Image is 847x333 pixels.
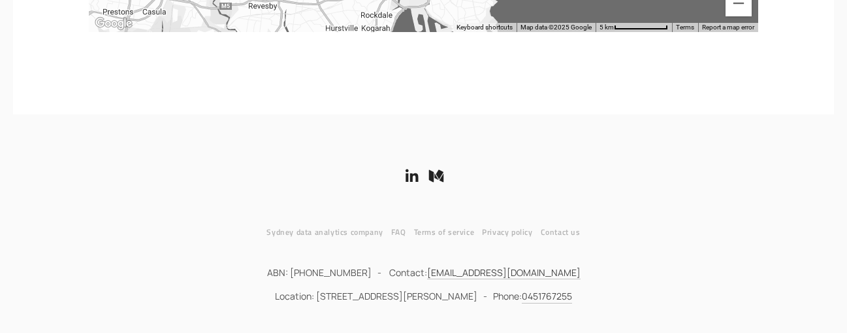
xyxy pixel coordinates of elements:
span: Phone [266,1,292,12]
a: LinkedIn [404,168,419,184]
a: Contact us [541,225,588,239]
a: [EMAIL_ADDRESS][DOMAIN_NAME] [427,266,581,280]
span: Map data ©2025 Google [520,24,592,31]
button: Keyboard shortcuts [456,23,513,32]
p: Location: [STREET_ADDRESS][PERSON_NAME] - Phone: [20,289,827,304]
span: Last name [266,54,307,66]
a: Sydney data analytics company [266,225,391,239]
a: Privacy policy [482,225,540,239]
a: 0451767255 [522,290,572,304]
button: Map Scale: 5 km per 79 pixels [596,23,672,32]
p: ABN: [PHONE_NUMBER] - Contact: [20,266,827,280]
img: Google [92,15,135,32]
a: Open this area in Google Maps (opens a new window) [92,15,135,32]
a: FAQ [391,225,414,239]
a: Report a map error [702,24,754,31]
span: 5 km [599,24,614,31]
a: Medium [428,168,444,184]
a: Terms [676,24,694,31]
a: Terms of service [414,225,483,239]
